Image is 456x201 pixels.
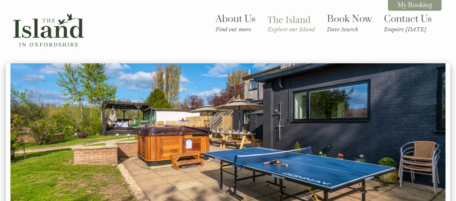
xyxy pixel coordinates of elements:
small: Explore our Island [267,26,315,33]
a: About UsFind out more [216,13,256,33]
a: Book NowDate Search [327,13,372,33]
a: Contact UsEnquire [DATE] [384,13,432,33]
a: The IslandExplore our Island [267,13,315,33]
small: Find out more [216,26,256,33]
small: Date Search [327,26,372,33]
small: Enquire [DATE] [384,26,432,33]
img: The Island in Oxfordshire [10,10,88,50]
